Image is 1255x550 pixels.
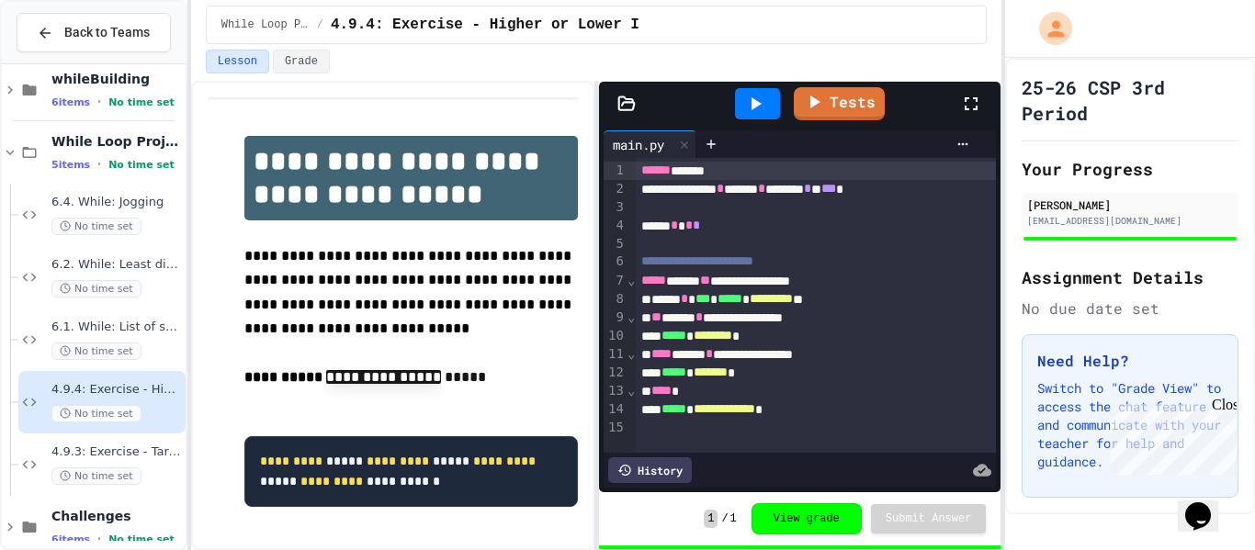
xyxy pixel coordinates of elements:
[108,159,175,171] span: No time set
[604,327,627,345] div: 10
[108,533,175,545] span: No time set
[51,96,90,108] span: 6 items
[51,533,90,545] span: 6 items
[51,133,182,150] span: While Loop Projects
[604,345,627,364] div: 11
[51,382,182,398] span: 4.9.4: Exercise - Higher or Lower I
[871,504,987,533] button: Submit Answer
[886,511,972,526] span: Submit Answer
[273,50,330,73] button: Grade
[627,383,636,398] span: Fold line
[604,382,627,400] div: 13
[604,198,627,217] div: 3
[1020,7,1077,50] div: My Account
[317,17,323,32] span: /
[704,510,718,528] span: 1
[206,50,269,73] button: Lesson
[730,511,737,526] span: 1
[604,419,627,437] div: 15
[17,13,171,52] button: Back to Teams
[794,87,885,120] a: Tests
[1022,74,1238,126] h1: 25-26 CSP 3rd Period
[97,532,101,546] span: •
[627,346,636,361] span: Fold line
[1027,196,1233,213] div: [PERSON_NAME]
[51,467,141,485] span: No time set
[64,23,150,42] span: Back to Teams
[1022,264,1238,290] h2: Assignment Details
[627,309,636,324] span: Fold line
[331,14,639,36] span: 4.9.4: Exercise - Higher or Lower I
[51,280,141,297] span: No time set
[604,162,627,180] div: 1
[51,195,182,210] span: 6.4. While: Jogging
[1022,297,1238,320] div: No due date set
[221,17,310,32] span: While Loop Projects
[604,400,627,419] div: 14
[752,503,862,534] button: View grade
[604,135,673,154] div: main.py
[604,253,627,271] div: 6
[627,273,636,287] span: Fold line
[604,364,627,382] div: 12
[604,272,627,290] div: 7
[604,130,696,158] div: main.py
[1037,379,1223,471] p: Switch to "Grade View" to access the chat feature and communicate with your teacher for help and ...
[51,71,182,87] span: whileBuilding
[51,405,141,422] span: No time set
[7,7,127,117] div: Chat with us now!Close
[51,342,141,360] span: No time set
[604,235,627,253] div: 5
[1037,350,1223,372] h3: Need Help?
[1027,214,1233,228] div: [EMAIL_ADDRESS][DOMAIN_NAME]
[1178,477,1237,532] iframe: chat widget
[721,511,728,526] span: /
[51,218,141,235] span: No time set
[608,457,692,483] div: History
[604,290,627,309] div: 8
[51,320,182,335] span: 6.1. While: List of squares
[51,159,90,171] span: 5 items
[97,157,101,172] span: •
[51,508,182,524] span: Challenges
[604,309,627,327] div: 9
[97,95,101,109] span: •
[51,257,182,273] span: 6.2. While: Least divisor
[604,217,627,235] div: 4
[604,180,627,198] div: 2
[1022,156,1238,182] h2: Your Progress
[51,444,182,460] span: 4.9.3: Exercise - Target Sum
[108,96,175,108] span: No time set
[1102,397,1237,475] iframe: chat widget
